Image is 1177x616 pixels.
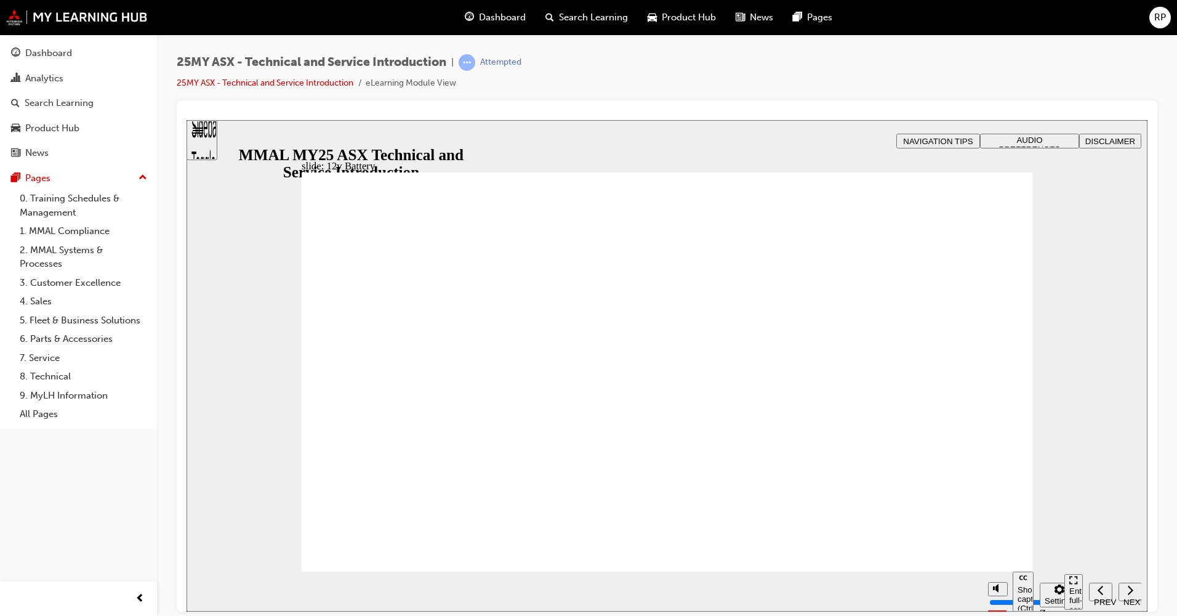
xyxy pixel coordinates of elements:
span: guage-icon [465,10,474,25]
a: Dashboard [5,42,152,65]
a: All Pages [15,405,152,424]
button: Show captions (Ctrl+Alt+C) [826,452,847,492]
div: Search Learning [25,96,94,110]
span: AUDIO PREFERENCES [813,15,874,34]
div: Show captions (Ctrl+Alt+C) [831,465,842,493]
a: guage-iconDashboard [455,5,536,30]
a: 1. MMAL Compliance [15,222,152,241]
div: News [25,146,49,160]
button: Pages [5,167,152,190]
button: AUDIO PREFERENCES [793,14,893,28]
span: chart-icon [11,73,20,84]
span: 25MY ASX - Technical and Service Introduction [177,55,446,70]
div: PREV [907,477,921,487]
a: search-iconSearch Learning [536,5,638,30]
a: 2. MMAL Systems & Processes [15,241,152,274]
button: Next (Ctrl+Alt+Period) [932,463,955,481]
span: | [451,55,454,70]
div: Pages [25,171,50,185]
span: Product Hub [662,10,716,25]
button: Previous (Ctrl+Alt+Comma) [902,463,926,481]
span: news-icon [736,10,745,25]
span: up-icon [139,170,147,186]
a: Analytics [5,67,152,90]
input: volume [803,477,882,487]
a: 25MY ASX - Technical and Service Introduction [177,78,353,88]
div: Dashboard [25,46,72,60]
a: pages-iconPages [783,5,842,30]
span: Search Learning [559,10,628,25]
a: news-iconNews [726,5,783,30]
button: DashboardAnalyticsSearch LearningProduct HubNews [5,39,152,167]
span: car-icon [648,10,657,25]
nav: slide navigation [878,452,955,492]
span: pages-icon [793,10,802,25]
a: 5. Fleet & Business Solutions [15,311,152,330]
div: Analytics [25,71,63,86]
a: 9. MyLH Information [15,386,152,405]
div: Product Hub [25,121,79,136]
label: Zoom to fit [853,487,878,524]
div: Enter full-screen (Ctrl+Alt+F) [883,466,891,503]
span: NAVIGATION TIPS [717,17,786,26]
button: Mute (Ctrl+Alt+M) [801,462,821,476]
span: DISCLAIMER [899,17,949,26]
span: RP [1154,10,1166,25]
span: News [750,10,773,25]
span: car-icon [11,123,20,134]
a: 4. Sales [15,292,152,311]
span: news-icon [11,148,20,159]
a: News [5,142,152,164]
img: mmal [6,9,148,25]
button: RP [1149,7,1171,28]
div: misc controls [795,452,872,492]
a: Search Learning [5,92,152,115]
div: Attempted [480,57,521,68]
a: 7. Service [15,349,152,368]
button: Enter full-screen (Ctrl+Alt+F) [878,454,896,490]
a: 6. Parts & Accessories [15,330,152,349]
li: eLearning Module View [366,76,456,91]
a: Product Hub [5,117,152,140]
span: Dashboard [479,10,526,25]
span: search-icon [11,98,20,109]
span: pages-icon [11,173,20,184]
span: learningRecordVerb_ATTEMPT-icon [459,54,475,71]
div: NEXT [937,477,950,487]
span: Pages [807,10,832,25]
span: prev-icon [135,591,145,607]
a: 3. Customer Excellence [15,274,152,293]
button: Settings [853,463,893,487]
a: 8. Technical [15,367,152,386]
span: guage-icon [11,48,20,59]
button: DISCLAIMER [893,14,955,28]
a: car-iconProduct Hub [638,5,726,30]
span: search-icon [545,10,554,25]
a: 0. Training Schedules & Management [15,189,152,222]
button: NAVIGATION TIPS [710,14,793,28]
div: Settings [858,476,888,485]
